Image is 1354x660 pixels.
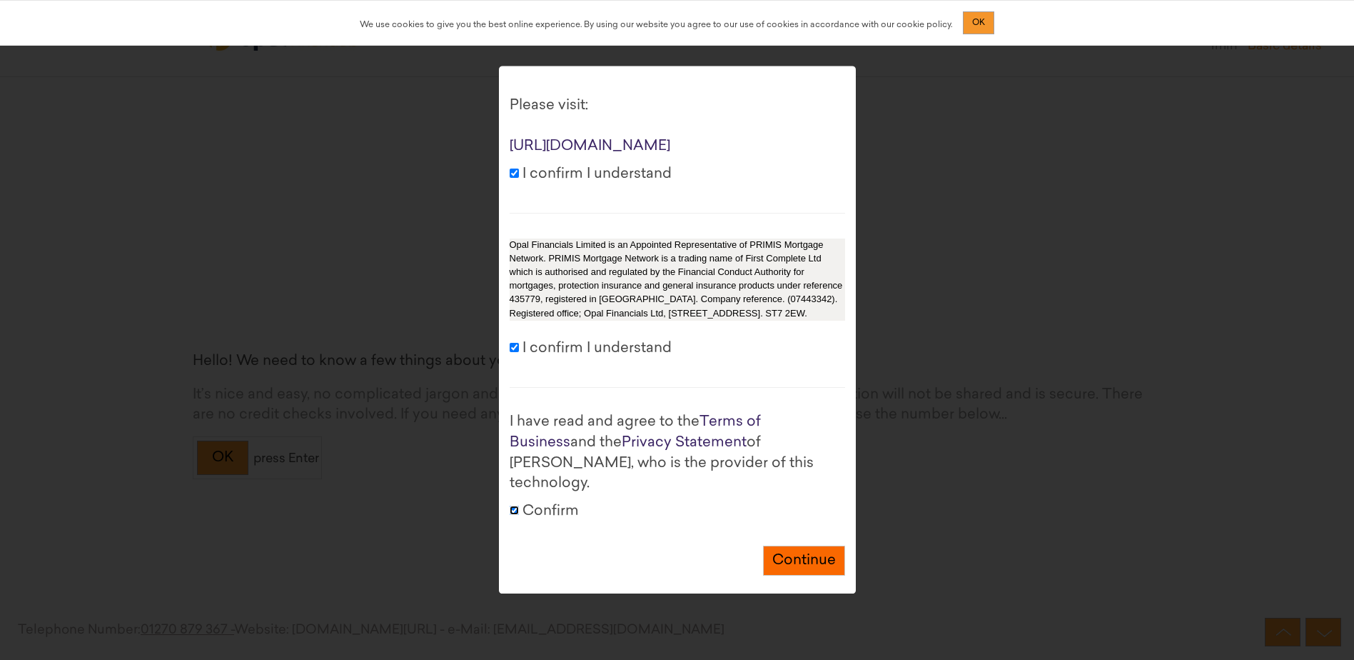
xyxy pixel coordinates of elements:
font: Please visit: [510,99,588,114]
a: [URL][DOMAIN_NAME] [510,140,670,154]
label: I confirm I understand [510,339,672,359]
a: Privacy Statement [622,436,747,450]
div: I have read and agree to the and the of [PERSON_NAME], who is the provider of this technology. [510,413,845,494]
input: Confirm [510,506,519,515]
label: I confirm I understand [510,164,672,185]
font: Opal Financials Limited is an Appointed Representative of PRIMIS Mortgage Network. PRIMIS Mortgag... [510,239,843,319]
div: We use cookies to give you the best online experience. By using our website you agree to our use ... [360,14,952,31]
button: Continue [763,546,845,576]
a: Terms of Business [510,416,761,451]
label: Confirm [510,501,579,522]
input: I confirm I understand [510,169,519,178]
input: I confirm I understand [510,343,519,352]
span: OK [972,19,985,27]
